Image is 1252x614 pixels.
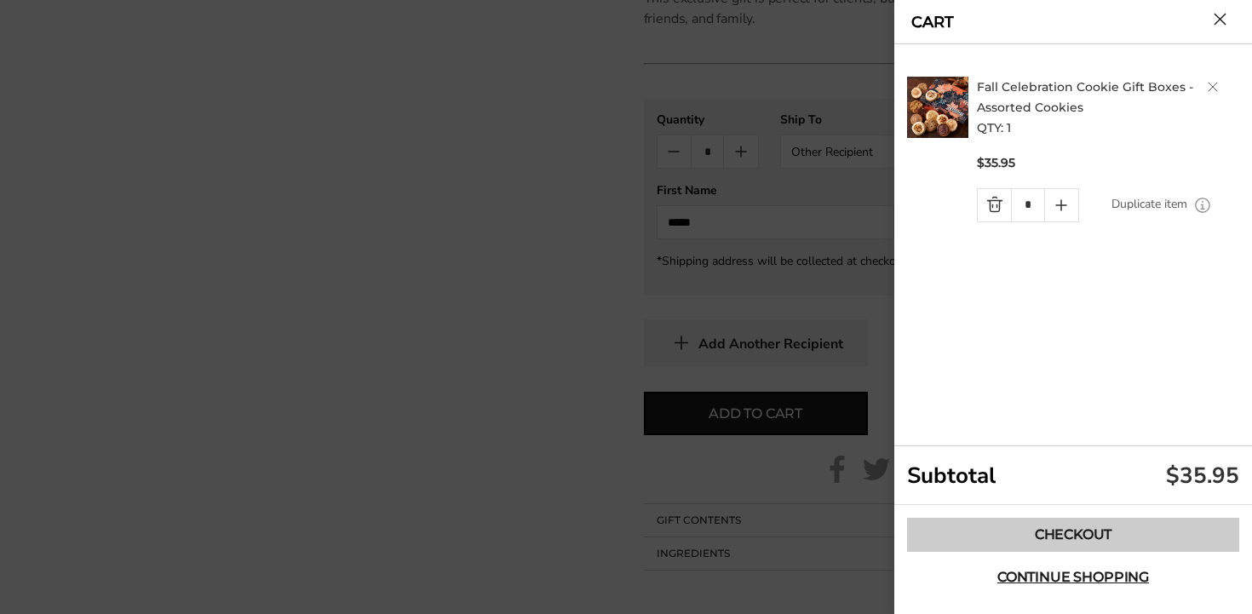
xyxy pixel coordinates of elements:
[1111,195,1187,214] a: Duplicate item
[1166,461,1239,491] div: $35.95
[1214,13,1226,26] button: Close cart
[1208,82,1218,92] a: Delete product
[977,79,1193,115] a: Fall Celebration Cookie Gift Boxes - Assorted Cookies
[907,518,1239,552] a: Checkout
[977,155,1015,171] span: $35.95
[978,189,1011,221] a: Quantity minus button
[894,446,1252,505] div: Subtotal
[907,560,1239,594] button: Continue shopping
[1045,189,1078,221] a: Quantity plus button
[997,571,1149,584] span: Continue shopping
[1011,189,1044,221] input: Quantity Input
[907,77,968,138] img: C. Krueger's. image
[911,14,954,30] a: CART
[977,77,1244,138] h2: QTY: 1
